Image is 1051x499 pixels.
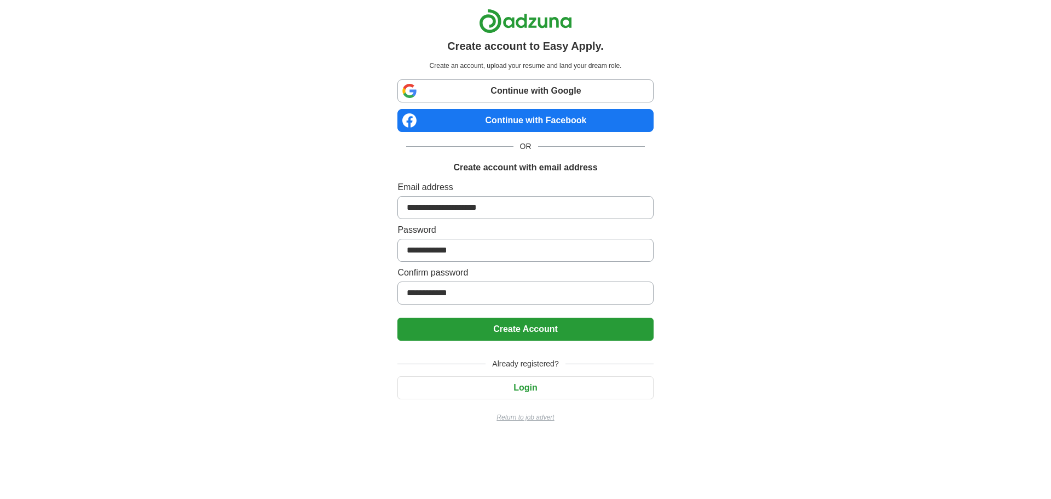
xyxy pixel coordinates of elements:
[453,161,597,174] h1: Create account with email address
[400,61,651,71] p: Create an account, upload your resume and land your dream role.
[397,79,653,102] a: Continue with Google
[447,38,604,54] h1: Create account to Easy Apply.
[486,358,565,370] span: Already registered?
[397,109,653,132] a: Continue with Facebook
[397,412,653,422] a: Return to job advert
[397,318,653,341] button: Create Account
[397,223,653,237] label: Password
[397,376,653,399] button: Login
[397,181,653,194] label: Email address
[479,9,572,33] img: Adzuna logo
[513,141,538,152] span: OR
[397,383,653,392] a: Login
[397,266,653,279] label: Confirm password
